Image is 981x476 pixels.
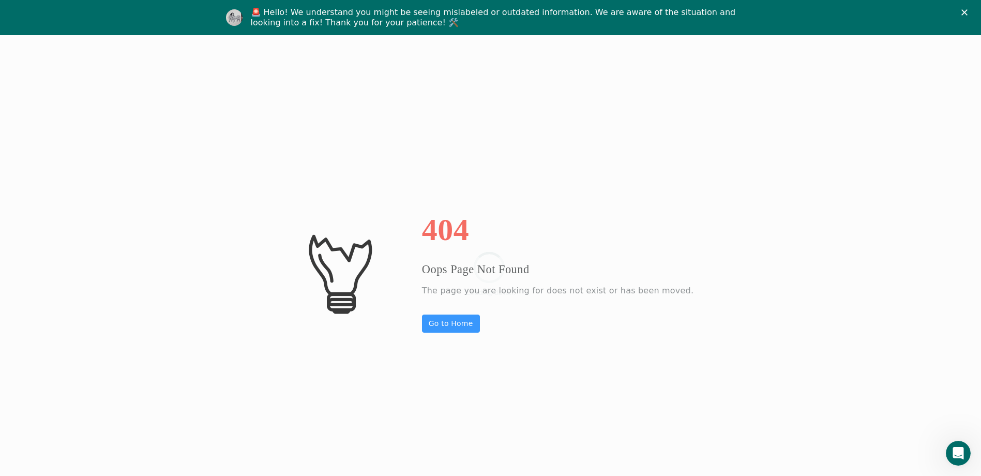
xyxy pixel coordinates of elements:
img: # [288,221,391,325]
div: 🚨 Hello! We understand you might be seeing mislabeled or outdated information. We are aware of th... [251,7,739,28]
div: Close [961,9,972,16]
h3: Oops Page Not Found [422,261,693,278]
h1: 404 [422,214,693,245]
iframe: Intercom live chat [946,441,971,466]
p: The page you are looking for does not exist or has been moved. [422,283,693,299]
a: Go to Home [422,315,480,333]
img: Profile image for Kim [226,9,243,26]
